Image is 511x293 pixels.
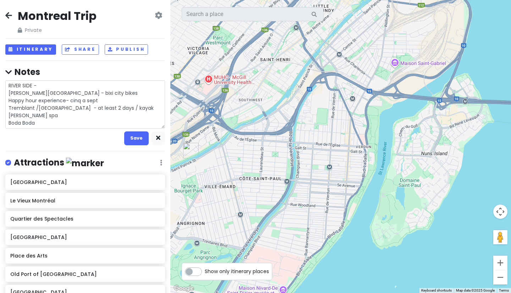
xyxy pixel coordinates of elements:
[5,44,56,55] button: Itinerary
[10,271,160,277] h6: Old Port of [GEOGRAPHIC_DATA]
[5,66,165,77] h4: Notes
[172,284,196,293] a: Open this area in Google Maps (opens a new window)
[10,179,160,185] h6: [GEOGRAPHIC_DATA]
[10,197,160,204] h6: Le Vieux Montréal
[10,234,160,240] h6: [GEOGRAPHIC_DATA]
[10,253,160,259] h6: Place des Arts
[124,131,149,145] button: Save
[493,270,507,284] button: Zoom out
[493,205,507,219] button: Map camera controls
[421,288,452,293] button: Keyboard shortcuts
[18,26,97,34] span: Private
[66,158,104,169] img: marker
[62,44,99,55] button: Share
[105,44,148,55] button: Publish
[182,7,324,21] input: Search a place
[180,140,202,161] div: Lachine Canal
[5,80,165,129] textarea: RIVER SIDE - [PERSON_NAME][GEOGRAPHIC_DATA] - bixi city bikes Happy hour experience- cinq a sept ...
[10,216,160,222] h6: Quartier des Spectacles
[493,230,507,244] button: Drag Pegman onto the map to open Street View
[493,256,507,270] button: Zoom in
[172,284,196,293] img: Google
[205,267,269,275] span: Show only itinerary places
[499,288,509,292] a: Terms (opens in new tab)
[456,288,495,292] span: Map data ©2025 Google
[14,157,104,169] h4: Attractions
[18,9,97,23] h2: Montreal Trip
